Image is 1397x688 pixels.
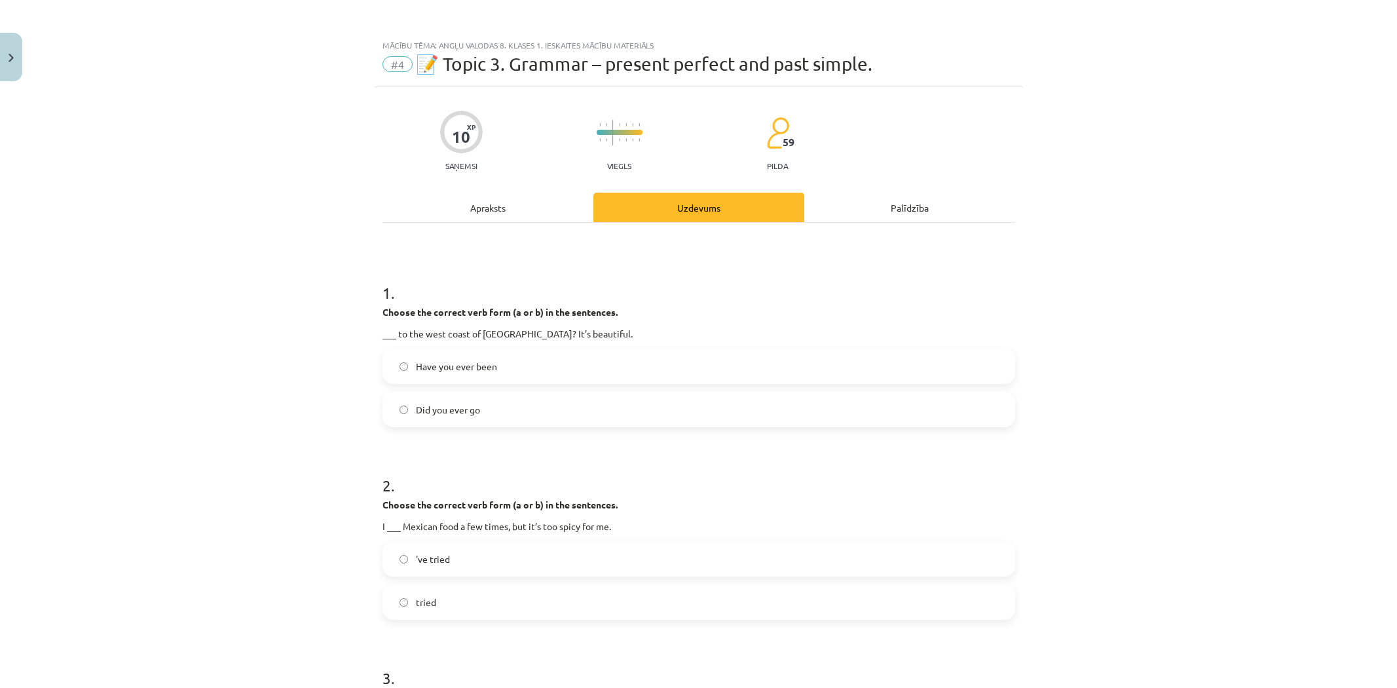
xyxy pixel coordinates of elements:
img: icon-close-lesson-0947bae3869378f0d4975bcd49f059093ad1ed9edebbc8119c70593378902aed.svg [9,54,14,62]
img: icon-short-line-57e1e144782c952c97e751825c79c345078a6d821885a25fce030b3d8c18986b.svg [632,138,633,142]
strong: Choose the correct verb form (a or b) in the sentences. [382,499,618,510]
img: icon-short-line-57e1e144782c952c97e751825c79c345078a6d821885a25fce030b3d8c18986b.svg [599,138,601,142]
img: students-c634bb4e5e11cddfef0936a35e636f08e4e9abd3cc4e673bd6f9a4125e45ecb1.svg [766,117,789,149]
strong: Choose the correct verb form (a or b) in the sentences. [382,306,618,318]
img: icon-short-line-57e1e144782c952c97e751825c79c345078a6d821885a25fce030b3d8c18986b.svg [619,123,620,126]
span: XP [467,123,475,130]
p: pilda [767,161,788,170]
input: Have you ever been [400,362,408,371]
img: icon-short-line-57e1e144782c952c97e751825c79c345078a6d821885a25fce030b3d8c18986b.svg [599,123,601,126]
img: icon-short-line-57e1e144782c952c97e751825c79c345078a6d821885a25fce030b3d8c18986b.svg [606,138,607,142]
span: Did you ever go [416,403,480,417]
img: icon-long-line-d9ea69661e0d244f92f715978eff75569469978d946b2353a9bb055b3ed8787d.svg [612,120,614,145]
input: 've tried [400,555,408,564]
span: 📝 Topic 3. Grammar – present perfect and past simple. [416,53,872,75]
span: Have you ever been [416,360,497,373]
span: tried [416,596,436,609]
input: tried [400,598,408,607]
p: ___ to the west coast of [GEOGRAPHIC_DATA]? It’s beautiful. [382,327,1015,341]
img: icon-short-line-57e1e144782c952c97e751825c79c345078a6d821885a25fce030b3d8c18986b.svg [625,138,627,142]
span: 59 [783,136,794,148]
img: icon-short-line-57e1e144782c952c97e751825c79c345078a6d821885a25fce030b3d8c18986b.svg [639,123,640,126]
div: Apraksts [382,193,593,222]
img: icon-short-line-57e1e144782c952c97e751825c79c345078a6d821885a25fce030b3d8c18986b.svg [606,123,607,126]
p: Saņemsi [440,161,483,170]
span: #4 [382,56,413,72]
h1: 3 . [382,646,1015,687]
input: Did you ever go [400,406,408,414]
p: Viegls [607,161,631,170]
div: Mācību tēma: Angļu valodas 8. klases 1. ieskaites mācību materiāls [382,41,1015,50]
div: 10 [452,128,470,146]
img: icon-short-line-57e1e144782c952c97e751825c79c345078a6d821885a25fce030b3d8c18986b.svg [639,138,640,142]
div: Palīdzība [804,193,1015,222]
h1: 1 . [382,261,1015,301]
h1: 2 . [382,453,1015,494]
div: Uzdevums [593,193,804,222]
img: icon-short-line-57e1e144782c952c97e751825c79c345078a6d821885a25fce030b3d8c18986b.svg [619,138,620,142]
img: icon-short-line-57e1e144782c952c97e751825c79c345078a6d821885a25fce030b3d8c18986b.svg [632,123,633,126]
p: I ___ Mexican food a few times, but it’s too spicy for me. [382,520,1015,533]
img: icon-short-line-57e1e144782c952c97e751825c79c345078a6d821885a25fce030b3d8c18986b.svg [625,123,627,126]
span: 've tried [416,552,450,566]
